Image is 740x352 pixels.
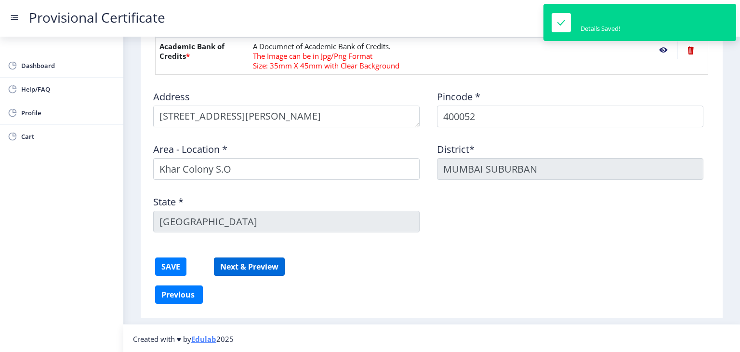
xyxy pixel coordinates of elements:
[153,92,190,102] label: Address
[21,60,116,71] span: Dashboard
[133,334,234,344] span: Created with ♥ by 2025
[253,61,399,70] span: Size: 35mm X 45mm with Clear Background
[21,107,116,119] span: Profile
[191,334,216,344] a: Edulab
[649,41,677,59] nb-action: View File
[249,38,646,75] td: A Documnet of Academic Bank of Credits.
[153,158,420,180] input: Area - Location
[153,145,227,154] label: Area - Location *
[155,257,186,276] button: SAVE
[153,211,420,232] input: State
[253,51,372,61] span: The Image can be in Jpg/Png Format
[437,92,480,102] label: Pincode *
[21,83,116,95] span: Help/FAQ
[214,257,285,276] button: Next & Preview
[19,13,175,23] a: Provisional Certificate
[153,197,184,207] label: State *
[677,41,704,59] nb-action: Delete File
[581,24,620,33] div: Details Saved!
[21,131,116,142] span: Cart
[437,158,703,180] input: District
[156,38,250,75] th: Academic Bank of Credits
[437,106,703,127] input: Pincode
[437,145,475,154] label: District*
[155,285,203,304] button: Previous ‍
